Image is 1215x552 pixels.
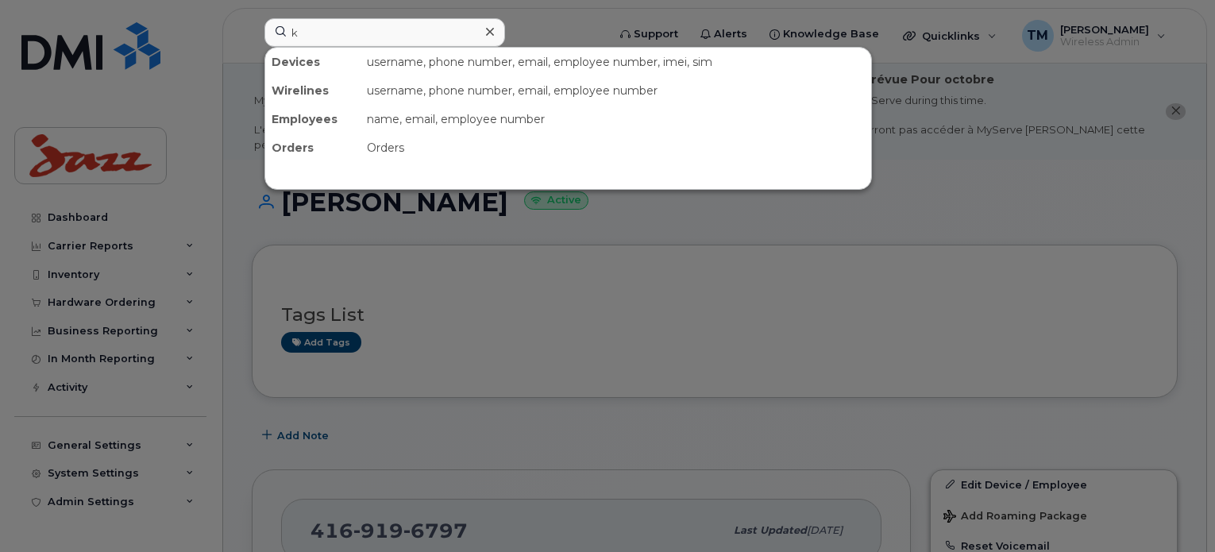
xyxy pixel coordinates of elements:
div: Devices [265,48,361,76]
div: username, phone number, email, employee number, imei, sim [361,48,871,76]
div: Orders [265,133,361,162]
div: Employees [265,105,361,133]
div: username, phone number, email, employee number [361,76,871,105]
div: Wirelines [265,76,361,105]
div: name, email, employee number [361,105,871,133]
div: Orders [361,133,871,162]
